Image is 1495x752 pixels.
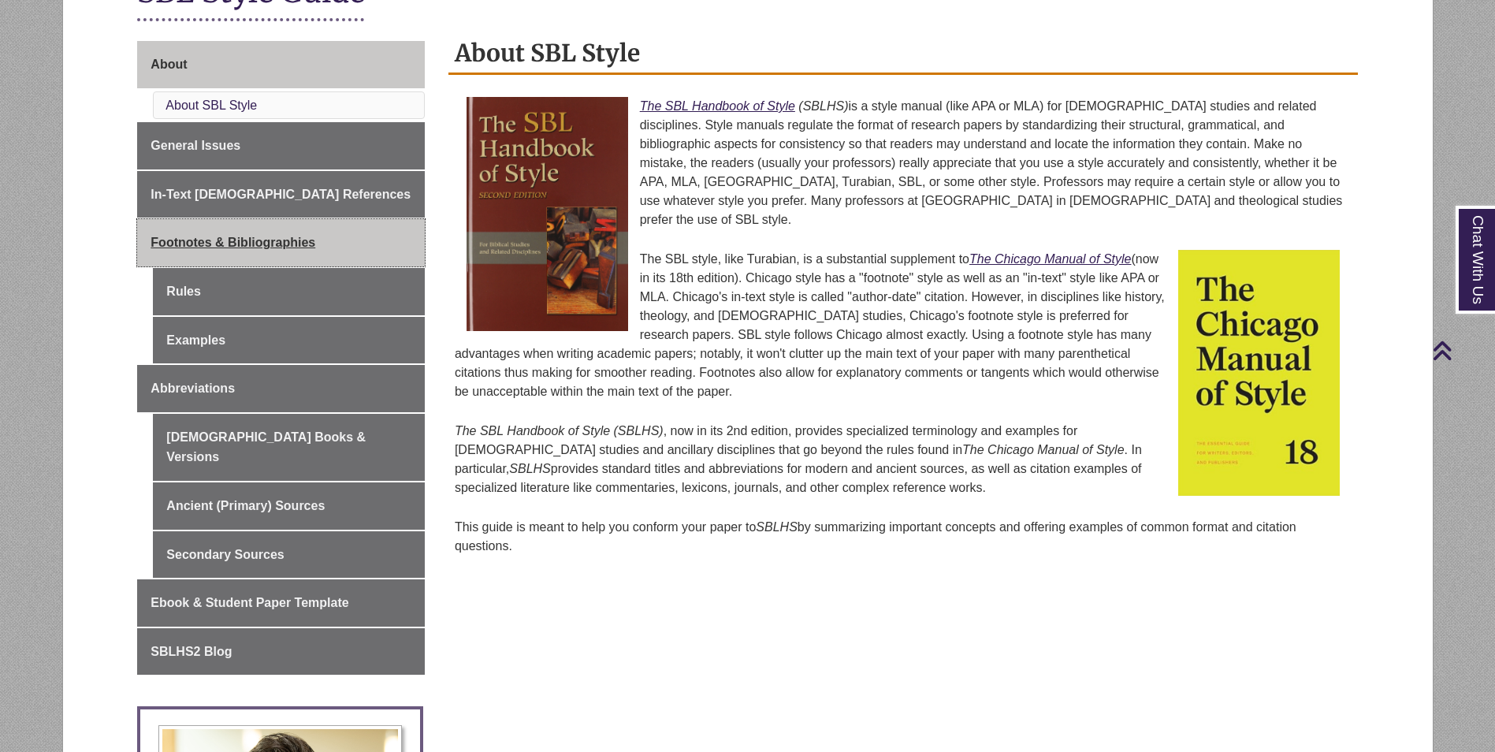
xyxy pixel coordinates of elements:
[137,122,425,169] a: General Issues
[151,382,235,395] span: Abbreviations
[137,628,425,676] a: SBLHS2 Blog
[137,579,425,627] a: Ebook & Student Paper Template
[153,414,425,481] a: [DEMOGRAPHIC_DATA] Books & Versions
[509,462,550,475] em: SBLHS
[962,443,1124,456] em: The Chicago Manual of Style
[151,596,348,609] span: Ebook & Student Paper Template
[756,520,797,534] em: SBLHS
[151,645,232,658] span: SBLHS2 Blog
[151,188,411,201] span: In-Text [DEMOGRAPHIC_DATA] References
[165,99,257,112] a: About SBL Style
[153,531,425,579] a: Secondary Sources
[151,58,187,71] span: About
[151,139,240,152] span: General Issues
[1432,340,1491,361] a: Back to Top
[455,244,1352,408] p: The SBL style, like Turabian, is a substantial supplement to (now in its 18th edition). Chicago s...
[455,415,1352,504] p: , now in its 2nd edition, provides specialized terminology and examples for [DEMOGRAPHIC_DATA] st...
[137,41,425,675] div: Guide Page Menu
[455,512,1352,562] p: This guide is meant to help you conform your paper to by summarizing important concepts and offer...
[137,219,425,266] a: Footnotes & Bibliographies
[137,365,425,412] a: Abbreviations
[151,236,315,249] span: Footnotes & Bibliographies
[153,317,425,364] a: Examples
[153,268,425,315] a: Rules
[137,41,425,88] a: About
[455,91,1352,236] p: is a style manual (like APA or MLA) for [DEMOGRAPHIC_DATA] studies and related disciplines. Style...
[137,171,425,218] a: In-Text [DEMOGRAPHIC_DATA] References
[153,482,425,530] a: Ancient (Primary) Sources
[798,99,848,113] em: (SBLHS)
[969,252,1131,266] a: The Chicago Manual of Style
[455,424,664,437] em: The SBL Handbook of Style (SBLHS)
[448,33,1358,75] h2: About SBL Style
[640,99,795,113] a: The SBL Handbook of Style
